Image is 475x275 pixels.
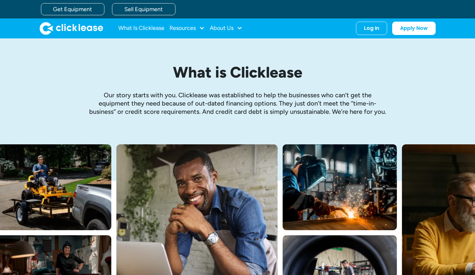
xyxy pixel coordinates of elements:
div: About Us [210,22,242,35]
div: Log In [364,25,379,31]
a: Get Equipment [41,3,104,15]
a: home [40,22,103,35]
img: A welder in a large mask working on a large pipe [283,144,397,230]
img: Clicklease logo [40,22,103,35]
p: Our story starts with you. Clicklease was established to help the businesses who can’t get the eq... [89,91,387,116]
a: Sell Equipment [112,3,175,15]
a: Apply Now [392,22,436,35]
h1: What is Clicklease [89,64,387,81]
a: What Is Clicklease [118,22,164,35]
div: Resources [169,22,205,35]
